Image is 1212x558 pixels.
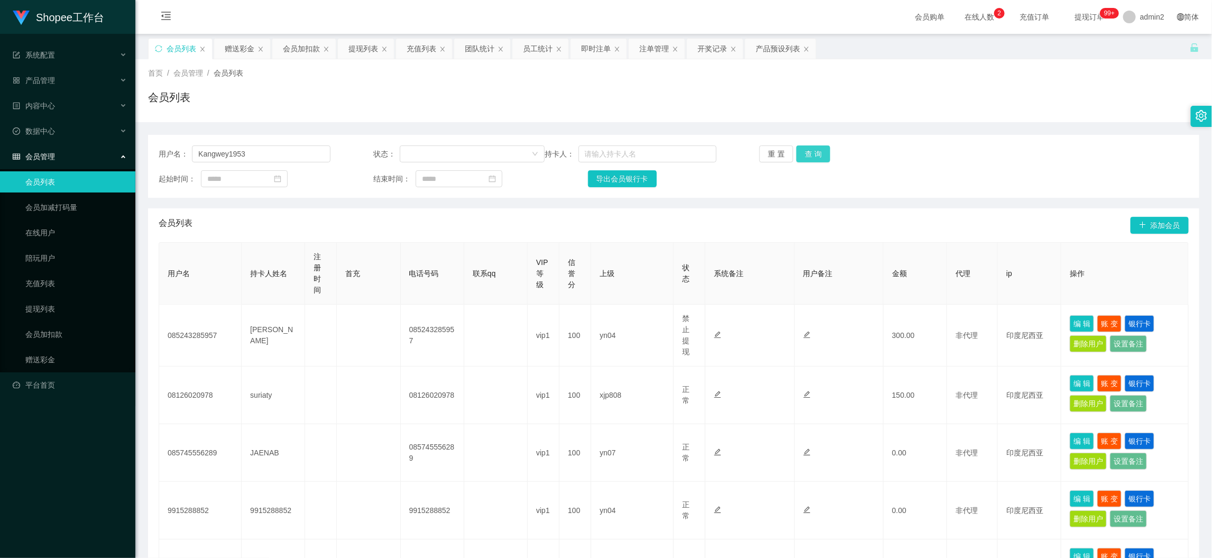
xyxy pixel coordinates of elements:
button: 账 变 [1097,375,1122,392]
td: yn07 [591,424,674,482]
span: / [207,69,209,77]
button: 设置备注 [1110,510,1147,527]
i: 图标: close [614,46,620,52]
span: / [167,69,169,77]
i: 图标: close [323,46,329,52]
td: 印度尼西亚 [998,305,1061,367]
button: 银行卡 [1125,375,1154,392]
input: 请输入持卡人名 [579,145,717,162]
span: 持卡人姓名 [250,269,287,278]
span: 会员列表 [214,69,243,77]
td: vip1 [528,424,559,482]
a: 赠送彩金 [25,349,127,370]
td: 085243285957 [159,305,242,367]
button: 删除用户 [1070,510,1107,527]
i: 图标: close [381,46,388,52]
button: 编 辑 [1070,375,1094,392]
i: 图标: form [13,51,20,59]
span: 结束时间： [373,173,416,185]
i: 图标: edit [714,506,721,514]
button: 编 辑 [1070,433,1094,450]
div: 充值列表 [407,39,436,59]
td: 08126020978 [401,367,464,424]
td: 08126020978 [159,367,242,424]
img: logo.9652507e.png [13,11,30,25]
sup: 2 [994,8,1005,19]
i: 图标: edit [803,506,811,514]
button: 删除用户 [1070,335,1107,352]
span: VIP等级 [536,258,548,289]
button: 银行卡 [1125,315,1154,332]
i: 图标: check-circle-o [13,127,20,135]
i: 图标: edit [714,331,721,339]
button: 编 辑 [1070,315,1094,332]
p: 2 [998,8,1002,19]
td: [PERSON_NAME] [242,305,305,367]
div: 产品预设列表 [756,39,800,59]
td: 085745556289 [159,424,242,482]
td: 085745556289 [401,424,464,482]
i: 图标: edit [803,391,811,398]
td: JAENAB [242,424,305,482]
span: 操作 [1070,269,1085,278]
td: vip1 [528,305,559,367]
button: 删除用户 [1070,453,1107,470]
td: 印度尼西亚 [998,424,1061,482]
span: 起始时间： [159,173,201,185]
a: 会员加减打码量 [25,197,127,218]
input: 请输入用户名 [192,145,330,162]
i: 图标: close [439,46,446,52]
span: 上级 [600,269,614,278]
a: 在线用户 [25,222,127,243]
a: 会员列表 [25,171,127,193]
div: 赠送彩金 [225,39,254,59]
span: 系统配置 [13,51,55,59]
button: 查 询 [796,145,830,162]
td: 100 [559,482,591,539]
span: 代理 [956,269,970,278]
button: 银行卡 [1125,433,1154,450]
button: 导出会员银行卡 [588,170,657,187]
td: 085243285957 [401,305,464,367]
div: 注单管理 [639,39,669,59]
i: 图标: edit [714,391,721,398]
span: 系统备注 [714,269,743,278]
span: 信誉分 [568,258,575,289]
span: 禁止提现 [682,314,690,356]
button: 图标: plus添加会员 [1131,217,1189,234]
td: 9915288852 [242,482,305,539]
span: 持卡人： [545,149,578,160]
h1: 会员列表 [148,89,190,105]
td: vip1 [528,367,559,424]
h1: Shopee工作台 [36,1,104,34]
span: 首充 [345,269,360,278]
i: 图标: global [1177,13,1185,21]
i: 图标: close [672,46,678,52]
i: 图标: setting [1196,110,1207,122]
i: 图标: close [556,46,562,52]
a: 图标: dashboard平台首页 [13,374,127,396]
i: 图标: close [258,46,264,52]
i: 图标: close [803,46,810,52]
span: 会员管理 [13,152,55,161]
i: 图标: sync [155,45,162,52]
div: 会员加扣款 [283,39,320,59]
span: 非代理 [956,331,978,340]
td: 150.00 [884,367,947,424]
td: 印度尼西亚 [998,367,1061,424]
button: 设置备注 [1110,395,1147,412]
div: 即时注单 [581,39,611,59]
span: 非代理 [956,506,978,515]
button: 重 置 [759,145,793,162]
td: 0.00 [884,482,947,539]
button: 编 辑 [1070,490,1094,507]
i: 图标: edit [803,449,811,456]
td: 100 [559,424,591,482]
td: xjp808 [591,367,674,424]
div: 会员列表 [167,39,196,59]
span: 内容中心 [13,102,55,110]
span: 用户备注 [803,269,833,278]
span: 联系qq [473,269,496,278]
div: 开奖记录 [697,39,727,59]
td: yn04 [591,305,674,367]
